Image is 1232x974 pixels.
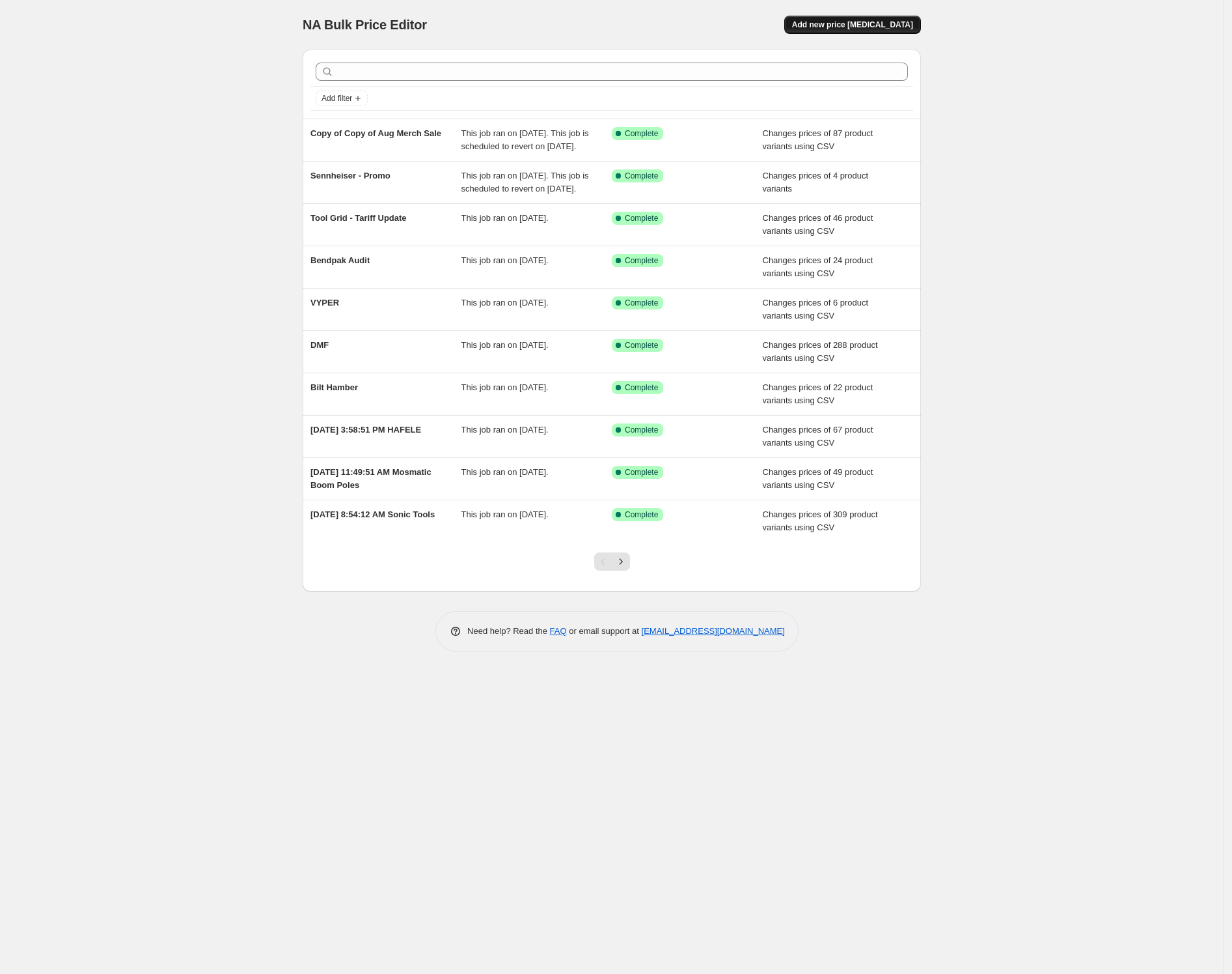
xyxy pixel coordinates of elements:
span: Bilt Hamber [310,382,358,392]
span: or email support at [567,626,642,636]
span: Complete [625,382,658,393]
span: Sennheiser - Promo [310,171,390,180]
button: Next [612,552,630,571]
span: This job ran on [DATE]. [461,255,549,265]
span: Complete [625,298,658,308]
span: Complete [625,340,658,351]
a: [EMAIL_ADDRESS][DOMAIN_NAME] [642,626,785,636]
span: Complete [625,171,658,181]
span: Changes prices of 46 product variants using CSV [763,213,873,236]
span: VYPER [310,298,339,308]
span: Changes prices of 288 product variants using CSV [763,340,878,363]
span: Complete [625,467,658,478]
button: Add filter [316,91,368,106]
span: Complete [625,128,658,139]
span: Changes prices of 22 product variants using CSV [763,382,873,405]
span: This job ran on [DATE]. [461,382,549,392]
span: This job ran on [DATE]. [461,467,549,477]
span: This job ran on [DATE]. [461,509,549,519]
nav: Pagination [594,552,630,571]
span: This job ran on [DATE]. [461,213,549,223]
span: Copy of Copy of Aug Merch Sale [310,128,441,138]
span: Complete [625,213,658,223]
span: Changes prices of 24 product variants using CSV [763,255,873,278]
button: Add new price [MEDICAL_DATA] [784,16,921,34]
span: [DATE] 3:58:51 PM HAFELE [310,425,421,435]
span: This job ran on [DATE]. [461,425,549,435]
span: This job ran on [DATE]. This job is scheduled to revert on [DATE]. [461,171,589,193]
span: Changes prices of 49 product variants using CSV [763,467,873,490]
span: Need help? Read the [467,626,550,636]
span: Changes prices of 67 product variants using CSV [763,425,873,448]
span: NA Bulk Price Editor [303,18,427,32]
span: Tool Grid - Tariff Update [310,213,407,223]
span: [DATE] 11:49:51 AM Mosmatic Boom Poles [310,467,431,490]
span: This job ran on [DATE]. This job is scheduled to revert on [DATE]. [461,128,589,151]
span: Changes prices of 87 product variants using CSV [763,128,873,151]
span: Complete [625,425,658,435]
span: Bendpak Audit [310,255,370,265]
span: Changes prices of 6 product variants using CSV [763,298,869,321]
span: Changes prices of 309 product variants using CSV [763,509,878,532]
a: FAQ [550,626,567,636]
span: This job ran on [DATE]. [461,298,549,308]
span: This job ran on [DATE]. [461,340,549,350]
span: [DATE] 8:54:12 AM Sonic Tools [310,509,435,519]
span: Changes prices of 4 product variants [763,171,869,193]
span: Complete [625,255,658,266]
span: Add new price [MEDICAL_DATA] [792,20,913,30]
span: Add filter [322,93,352,104]
span: DMF [310,340,329,350]
span: Complete [625,509,658,520]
